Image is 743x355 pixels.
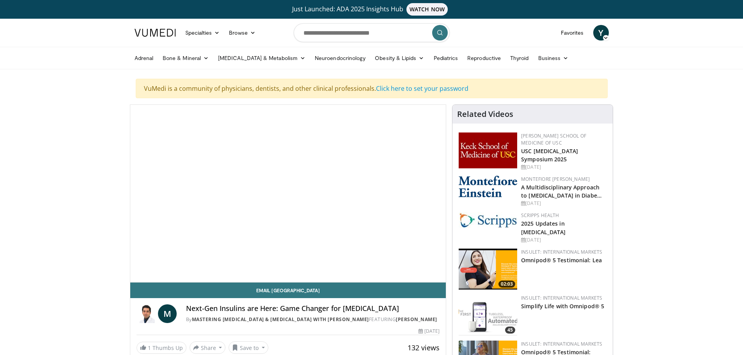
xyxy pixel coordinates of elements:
a: 02:03 [459,249,517,290]
div: [DATE] [418,328,440,335]
img: VuMedi Logo [135,29,176,37]
span: 45 [505,327,515,334]
video-js: Video Player [130,105,446,283]
a: Favorites [556,25,589,41]
a: 45 [459,295,517,336]
a: Montefiore [PERSON_NAME] [521,176,590,182]
a: [MEDICAL_DATA] & Metabolism [213,50,310,66]
a: Omnipod® 5 Testimonial: Lea [521,256,602,264]
a: [PERSON_NAME] [396,316,437,323]
a: Reproductive [463,50,505,66]
a: Bone & Mineral [158,50,213,66]
span: 1 [148,344,151,351]
a: 2025 Updates in [MEDICAL_DATA] [521,220,566,235]
div: [DATE] [521,200,606,207]
img: f4bac35f-2703-40d6-a70d-02c4a6bd0abe.png.150x105_q85_crop-smart_upscale.png [459,295,517,336]
h4: Next-Gen Insulins are Here: Game Changer for [MEDICAL_DATA] [186,304,440,313]
button: Share [190,341,226,354]
a: Business [534,50,573,66]
span: 132 views [408,343,440,352]
img: 85ac4157-e7e8-40bb-9454-b1e4c1845598.png.150x105_q85_crop-smart_upscale.png [459,249,517,290]
span: 02:03 [498,281,515,288]
a: Just Launched: ADA 2025 Insights HubWATCH NOW [136,3,608,16]
a: Adrenal [130,50,158,66]
a: Email [GEOGRAPHIC_DATA] [130,283,446,298]
img: Mastering Endocrine & Diabetes with Dr. Mazhar Dalvi [137,304,155,323]
a: Browse [224,25,260,41]
a: M [158,304,177,323]
a: Y [593,25,609,41]
button: Save to [229,341,268,354]
a: Specialties [181,25,225,41]
a: Insulet: International Markets [521,295,602,301]
a: Simplify Life with Omnipod® 5 [521,302,604,310]
a: [PERSON_NAME] School of Medicine of USC [521,132,586,146]
a: USC [MEDICAL_DATA] Symposium 2025 [521,147,578,163]
a: Scripps Health [521,212,559,219]
a: Click here to set your password [376,84,468,93]
a: Mastering [MEDICAL_DATA] & [MEDICAL_DATA] with [PERSON_NAME] [192,316,369,323]
a: Thyroid [505,50,534,66]
img: b0142b4c-93a1-4b58-8f91-5265c282693c.png.150x105_q85_autocrop_double_scale_upscale_version-0.2.png [459,176,517,197]
h4: Related Videos [457,110,513,119]
a: Insulet: International Markets [521,249,602,255]
div: [DATE] [521,164,606,171]
img: 7b941f1f-d101-407a-8bfa-07bd47db01ba.png.150x105_q85_autocrop_double_scale_upscale_version-0.2.jpg [459,132,517,168]
div: VuMedi is a community of physicians, dentists, and other clinical professionals. [136,79,608,98]
img: c9f2b0b7-b02a-4276-a72a-b0cbb4230bc1.jpg.150x105_q85_autocrop_double_scale_upscale_version-0.2.jpg [459,212,517,228]
a: Insulet: International Markets [521,341,602,347]
div: [DATE] [521,237,606,244]
a: Obesity & Lipids [370,50,429,66]
a: Neuroendocrinology [310,50,370,66]
a: 1 Thumbs Up [137,342,186,354]
a: A Multidisciplinary Approach to [MEDICAL_DATA] in Diabe… [521,184,602,199]
div: By FEATURING [186,316,440,323]
span: WATCH NOW [406,3,448,16]
input: Search topics, interventions [294,23,450,42]
a: Pediatrics [429,50,463,66]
